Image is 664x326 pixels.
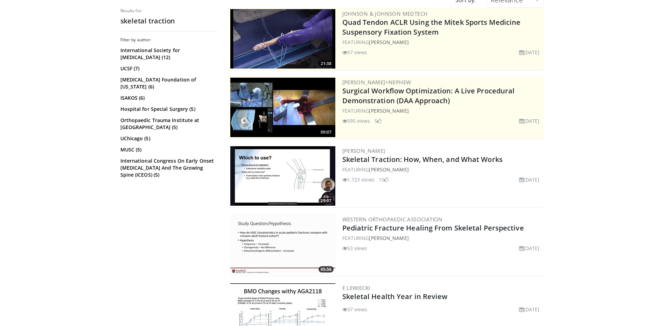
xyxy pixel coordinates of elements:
[230,78,335,137] img: bcfc90b5-8c69-4b20-afee-af4c0acaf118.300x170_q85_crop-smart_upscale.jpg
[120,47,217,61] a: International Society for [MEDICAL_DATA] (12)
[120,94,217,101] a: ISAKOS (6)
[369,166,408,173] a: [PERSON_NAME]
[230,215,335,274] img: dd388e6d-4c55-46bc-88fa-d80e2d2c6bfa.300x170_q85_crop-smart_upscale.jpg
[519,244,540,252] li: [DATE]
[319,129,334,135] span: 09:07
[120,65,217,72] a: UCSF (7)
[342,284,370,291] a: E Lewiecki
[120,8,218,14] p: Results for:
[230,78,335,137] a: 09:07
[342,38,543,46] div: FEATURING
[369,235,408,241] a: [PERSON_NAME]
[342,10,428,17] a: Johnson & Johnson MedTech
[375,117,382,125] li: 5
[342,49,368,56] li: 57 views
[342,234,543,242] div: FEATURING
[342,17,521,37] a: Quad Tendon ACLR Using the Mitek Sports Medicine Suspensory Fixation System
[342,223,524,233] a: Pediatric Fracture Healing From Skeletal Perspective
[120,37,218,43] h3: Filter by author:
[342,216,443,223] a: Western Orthopaedic Association
[230,9,335,69] a: 21:38
[230,215,335,274] a: 05:58
[230,146,335,206] img: 9d941404-83b0-42c9-925c-3ade7fb56f22.300x170_q85_crop-smart_upscale.jpg
[120,16,218,26] h2: skeletal traction
[120,117,217,131] a: Orthopaedic Trauma Institute at [GEOGRAPHIC_DATA] (5)
[519,117,540,125] li: [DATE]
[120,157,217,178] a: International Congress On Early Onset [MEDICAL_DATA] And The Growing Spine (ICEOS) (5)
[342,166,543,173] div: FEATURING
[342,86,515,105] a: Surgical Workflow Optimization: A Live Procedural Demonstration (DAA Approach)
[342,79,411,86] a: [PERSON_NAME]+Nephew
[120,76,217,90] a: [MEDICAL_DATA] Foundation of [US_STATE] (6)
[342,155,503,164] a: Skeletal Traction: How, When, and What Works
[342,292,448,301] a: Skeletal Health Year in Review
[230,9,335,69] img: b78fd9da-dc16-4fd1-a89d-538d899827f1.300x170_q85_crop-smart_upscale.jpg
[120,146,217,153] a: MUSC (5)
[342,117,370,125] li: 595 views
[342,306,368,313] li: 37 views
[342,147,385,154] a: [PERSON_NAME]
[319,61,334,67] span: 21:38
[342,107,543,114] div: FEATURING
[379,176,389,183] li: 15
[319,198,334,204] span: 29:07
[319,266,334,272] span: 05:58
[230,146,335,206] a: 29:07
[369,39,408,45] a: [PERSON_NAME]
[120,135,217,142] a: UChicago (5)
[369,107,408,114] a: [PERSON_NAME]
[342,176,375,183] li: 1,723 views
[519,49,540,56] li: [DATE]
[519,176,540,183] li: [DATE]
[120,106,217,113] a: Hospital for Special Surgery (5)
[342,244,368,252] li: 53 views
[519,306,540,313] li: [DATE]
